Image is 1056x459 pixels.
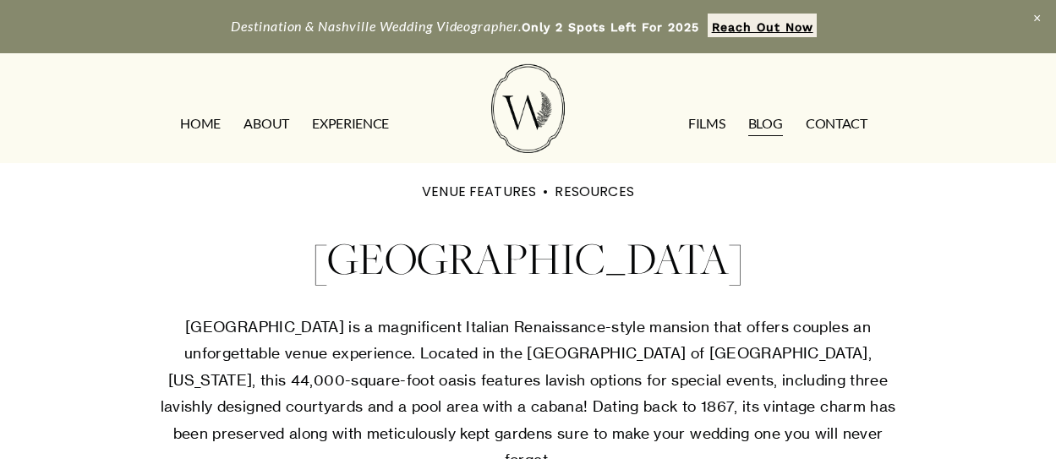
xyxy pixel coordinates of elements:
img: Wild Fern Weddings [491,64,564,153]
a: FILMS [688,111,725,138]
h1: [GEOGRAPHIC_DATA] [148,226,908,291]
a: HOME [180,111,221,138]
a: ABOUT [243,111,288,138]
a: Reach Out Now [708,14,817,37]
a: Blog [748,111,783,138]
a: CONTACT [806,111,867,138]
strong: Reach Out Now [712,20,813,34]
a: VENUE FEATURES [422,182,536,201]
a: RESOURCES [555,182,633,201]
a: EXPERIENCE [312,111,389,138]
